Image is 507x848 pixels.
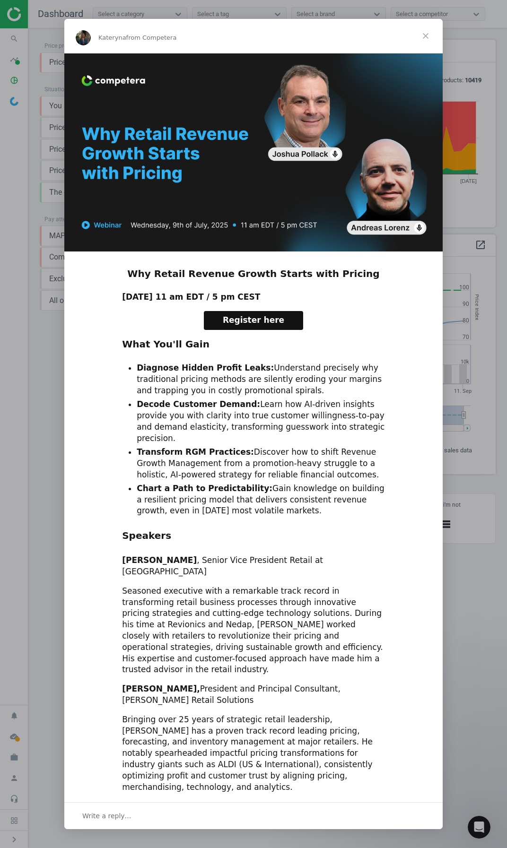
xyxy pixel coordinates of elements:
div: , Senior Vice President Retail at [GEOGRAPHIC_DATA] [122,555,385,578]
b: [DATE] 11 am EDT / 5 pm CEST [122,292,260,302]
div: Seasoned executive with a remarkable track record in transforming retail business processes throu... [122,586,385,675]
b: Transform RGM Practices: [137,447,254,457]
img: Profile image for Kateryna [76,30,91,45]
b: Why Retail Revenue Growth Starts with Pricing [127,268,379,279]
b: Diagnose Hidden Profit Leaks: [137,363,274,372]
div: Bringing over 25 years of strategic retail leadership, [PERSON_NAME] has a proven track record le... [122,714,385,793]
span: Close [409,19,443,53]
div: President and Principal Consultant, [PERSON_NAME] Retail Solutions [122,684,385,706]
b: Chart a Path to Predictability: [137,484,272,493]
li: Understand precisely why traditional pricing methods are silently eroding your margins and trappi... [137,363,385,397]
b: [PERSON_NAME], [122,684,200,693]
span: from Competera [126,34,177,41]
li: Learn how AI-driven insights provide you with clarity into true customer willingness-to-pay and d... [137,399,385,444]
span: Write a reply… [82,810,131,822]
b: [PERSON_NAME] [122,555,197,565]
div: Open conversation and reply [64,802,443,829]
span: Register here [223,315,284,325]
li: Gain knowledge on building a resilient pricing model that delivers consistent revenue growth, eve... [137,483,385,517]
li: Discover how to shift Revenue Growth Management from a promotion-heavy struggle to a holistic, AI... [137,447,385,481]
span: Kateryna [98,34,126,41]
a: Register here [204,311,303,330]
b: What You'll Gain [122,338,210,350]
b: Speakers [122,530,171,541]
b: Decode Customer Demand: [137,399,260,409]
